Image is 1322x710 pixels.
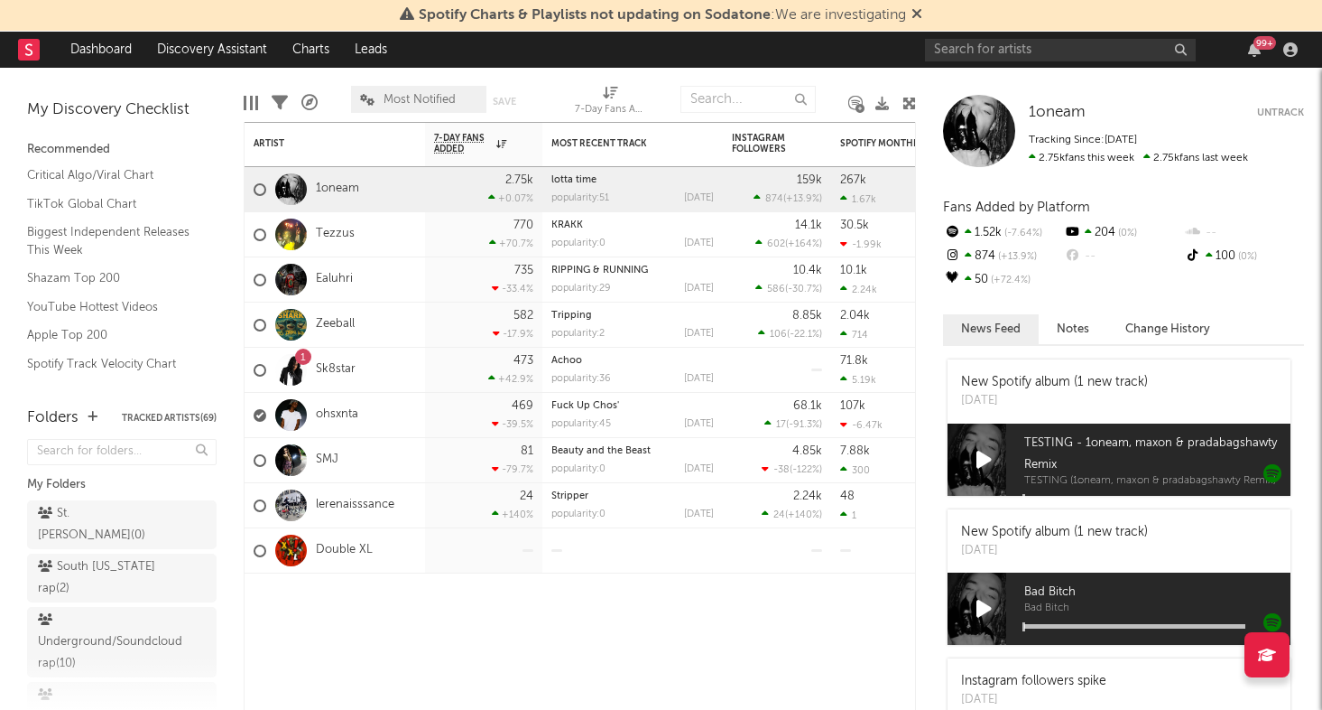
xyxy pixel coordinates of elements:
[943,314,1039,344] button: News Feed
[755,238,822,249] div: ( )
[961,672,1106,691] div: Instagram followers spike
[684,329,714,339] div: [DATE]
[773,510,785,520] span: 24
[551,175,714,185] div: lotta time
[419,8,771,23] span: Spotify Charts & Playlists not updating on Sodatone
[1107,314,1228,344] button: Change History
[943,221,1063,245] div: 1.52k
[316,362,356,378] a: Sk8star
[551,446,714,456] div: Beauty and the Beast
[434,133,492,154] span: 7-Day Fans Added
[27,297,199,317] a: YouTube Hottest Videos
[797,174,822,186] div: 159k
[1248,42,1261,57] button: 99+
[840,464,870,476] div: 300
[27,165,199,185] a: Critical Algo/Viral Chart
[27,439,217,465] input: Search for folders...
[755,283,822,294] div: ( )
[961,523,1148,542] div: New Spotify album (1 new track)
[27,325,199,345] a: Apple Top 200
[514,265,533,276] div: 735
[1002,229,1042,238] span: -7.64 %
[38,503,165,547] div: St. [PERSON_NAME] ( 0 )
[122,414,217,423] button: Tracked Artists(69)
[551,491,714,501] div: Stripper
[773,465,790,475] span: -38
[732,133,795,154] div: Instagram Followers
[513,355,533,367] div: 473
[840,355,868,367] div: 71.8k
[762,463,822,475] div: ( )
[684,419,714,429] div: [DATE]
[793,490,822,502] div: 2.24k
[770,330,787,340] span: 106
[840,174,866,186] div: 267k
[684,238,714,248] div: [DATE]
[58,32,144,68] a: Dashboard
[551,446,651,456] a: Beauty and the Beast
[316,543,373,558] a: Double XL
[551,374,611,384] div: popularity: 36
[575,99,647,121] div: 7-Day Fans Added (7-Day Fans Added)
[512,400,533,412] div: 469
[316,453,338,468] a: SMJ
[488,192,533,204] div: +0.07 %
[758,328,822,340] div: ( )
[520,490,533,502] div: 24
[513,220,533,231] div: 770
[764,418,822,430] div: ( )
[38,556,165,600] div: South [US_STATE] rap ( 2 )
[840,138,975,149] div: Spotify Monthly Listeners
[793,400,822,412] div: 68.1k
[795,220,822,231] div: 14.1k
[513,310,533,322] div: 582
[489,238,533,249] div: +70.7 %
[840,310,870,322] div: 2.04k
[316,182,359,197] a: 1oneam
[492,463,533,475] div: -79.7 %
[551,509,606,519] div: popularity: 0
[1029,153,1134,163] span: 2.75k fans this week
[27,500,217,549] a: St. [PERSON_NAME](0)
[1024,582,1290,603] span: Bad Bitch
[575,77,647,129] div: 7-Day Fans Added (7-Day Fans Added)
[840,419,883,431] div: -6.47k
[753,192,822,204] div: ( )
[492,418,533,430] div: -39.5 %
[254,138,389,149] div: Artist
[272,77,288,129] div: Filters
[793,265,822,276] div: 10.4k
[943,268,1063,292] div: 50
[840,374,876,386] div: 5.19k
[27,268,199,288] a: Shazam Top 200
[840,284,877,295] div: 2.24k
[27,99,217,121] div: My Discovery Checklist
[786,194,819,204] span: +13.9 %
[551,311,592,321] a: Tripping
[961,392,1148,410] div: [DATE]
[925,39,1196,61] input: Search for artists
[316,407,358,423] a: ohsxnta
[27,354,199,374] a: Spotify Track Velocity Chart
[301,77,318,129] div: A&R Pipeline
[521,445,533,457] div: 81
[840,400,865,412] div: 107k
[27,222,199,259] a: Biggest Independent Releases This Week
[488,373,533,385] div: +42.9 %
[767,285,785,294] span: 586
[27,474,217,496] div: My Folders
[1024,476,1290,487] span: TESTING (1oneam, maxon & pradabagshawty Remix)
[316,317,355,332] a: Zeeball
[144,32,280,68] a: Discovery Assistant
[792,465,819,475] span: -122 %
[767,239,785,249] span: 602
[792,445,822,457] div: 4.85k
[244,77,258,129] div: Edit Columns
[551,419,611,429] div: popularity: 45
[551,266,714,276] div: RIPPING & RUNNING
[961,373,1148,392] div: New Spotify album (1 new track)
[1063,245,1183,268] div: --
[27,607,217,677] a: Underground/Soundcloud rap(10)
[38,610,182,675] div: Underground/Soundcloud rap ( 10 )
[551,220,583,230] a: KRAKK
